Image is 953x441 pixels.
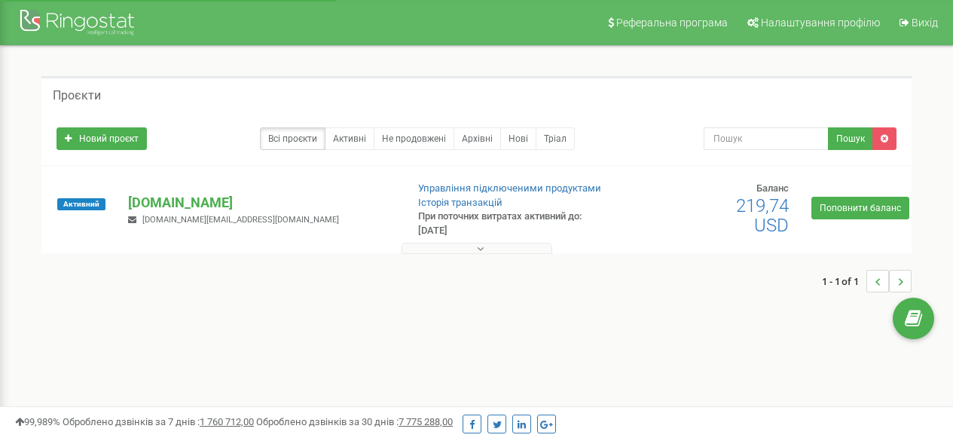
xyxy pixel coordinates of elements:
[418,210,611,237] p: При поточних витратах активний до: [DATE]
[500,127,536,150] a: Нові
[704,127,829,150] input: Пошук
[200,416,254,427] u: 1 760 712,00
[374,127,454,150] a: Не продовжені
[756,182,789,194] span: Баланс
[822,255,912,308] nav: ...
[260,127,325,150] a: Всі проєкти
[822,270,866,292] span: 1 - 1 of 1
[15,416,60,427] span: 99,989%
[418,197,502,208] a: Історія транзакцій
[57,198,105,210] span: Активний
[128,193,393,213] p: [DOMAIN_NAME]
[454,127,501,150] a: Архівні
[256,416,453,427] span: Оброблено дзвінків за 30 днів :
[912,17,938,29] span: Вихід
[828,127,873,150] button: Пошук
[536,127,575,150] a: Тріал
[418,182,601,194] a: Управління підключеними продуктами
[399,416,453,427] u: 7 775 288,00
[736,195,789,236] span: 219,74 USD
[811,197,909,219] a: Поповнити баланс
[325,127,374,150] a: Активні
[57,127,147,150] a: Новий проєкт
[616,17,728,29] span: Реферальна програма
[63,416,254,427] span: Оброблено дзвінків за 7 днів :
[142,215,339,225] span: [DOMAIN_NAME][EMAIL_ADDRESS][DOMAIN_NAME]
[761,17,880,29] span: Налаштування профілю
[53,89,101,103] h5: Проєкти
